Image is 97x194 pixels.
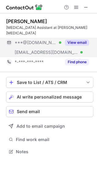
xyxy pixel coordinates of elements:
img: ContactOut v5.3.10 [6,4,43,11]
button: Send email [6,106,93,117]
button: Reveal Button [65,40,89,46]
div: [PERSON_NAME] [6,18,47,24]
span: Add to email campaign [16,124,65,129]
div: [MEDICAL_DATA] Assistant at [PERSON_NAME] [MEDICAL_DATA] [6,25,93,36]
span: Notes [16,149,91,154]
span: [EMAIL_ADDRESS][DOMAIN_NAME] [15,50,78,55]
button: Notes [6,147,93,156]
button: Reveal Button [65,59,89,65]
button: Add to email campaign [6,121,93,132]
span: ***@[DOMAIN_NAME] [15,40,57,45]
button: AI write personalized message [6,92,93,102]
span: AI write personalized message [17,95,82,99]
div: Save to List / ATS / CRM [17,80,83,85]
button: Find work email [6,135,93,144]
span: Find work email [16,137,91,142]
button: save-profile-one-click [6,77,93,88]
span: Send email [17,109,40,114]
